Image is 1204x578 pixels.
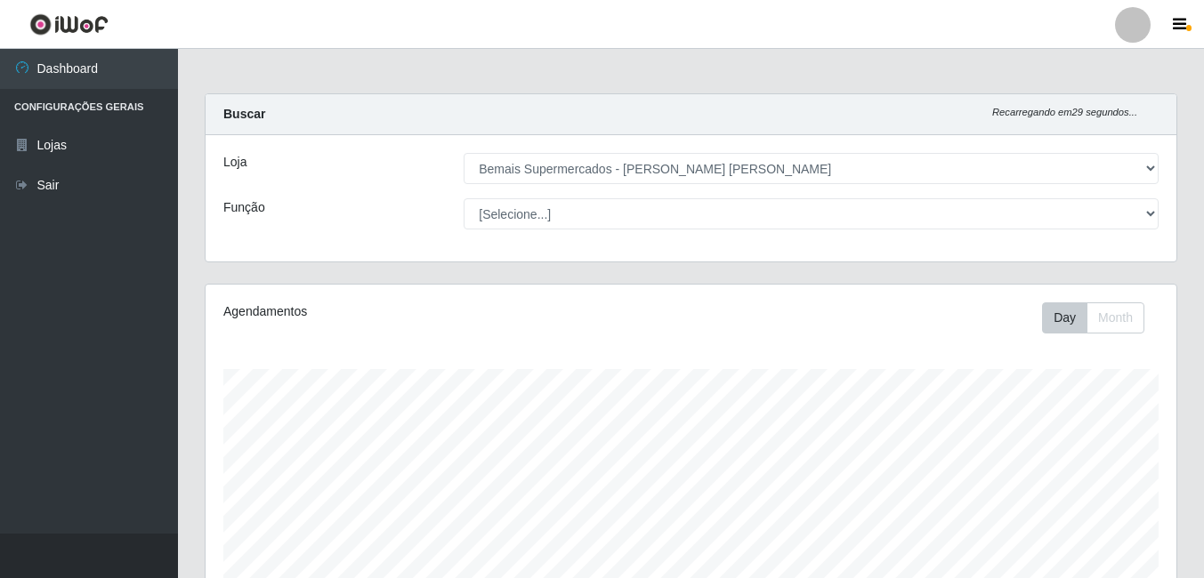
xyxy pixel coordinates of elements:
[1042,302,1159,333] div: Toolbar with button groups
[1042,302,1144,333] div: First group
[1087,302,1144,333] button: Month
[223,198,265,217] label: Função
[29,13,109,36] img: CoreUI Logo
[223,153,246,172] label: Loja
[223,302,597,321] div: Agendamentos
[992,107,1137,117] i: Recarregando em 29 segundos...
[223,107,265,121] strong: Buscar
[1042,302,1087,333] button: Day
